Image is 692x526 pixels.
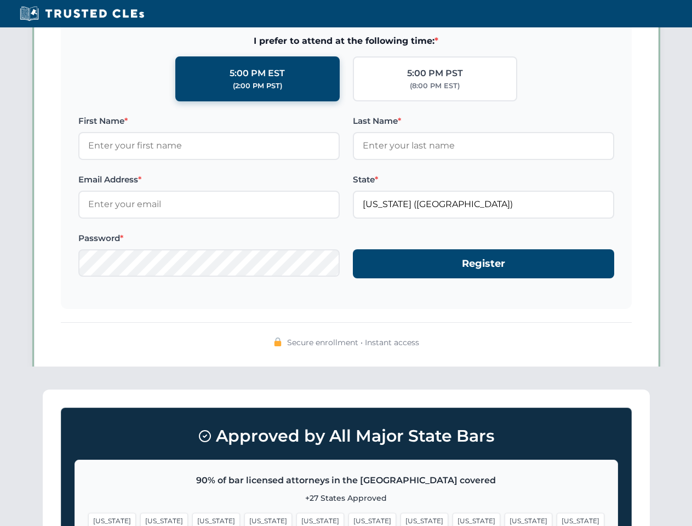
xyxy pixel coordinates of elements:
[78,115,340,128] label: First Name
[353,191,614,218] input: Florida (FL)
[16,5,147,22] img: Trusted CLEs
[78,34,614,48] span: I prefer to attend at the following time:
[78,191,340,218] input: Enter your email
[273,338,282,346] img: 🔒
[410,81,460,92] div: (8:00 PM EST)
[88,473,604,488] p: 90% of bar licensed attorneys in the [GEOGRAPHIC_DATA] covered
[233,81,282,92] div: (2:00 PM PST)
[287,336,419,348] span: Secure enrollment • Instant access
[407,66,463,81] div: 5:00 PM PST
[353,115,614,128] label: Last Name
[78,232,340,245] label: Password
[88,492,604,504] p: +27 States Approved
[353,173,614,186] label: State
[353,249,614,278] button: Register
[353,132,614,159] input: Enter your last name
[230,66,285,81] div: 5:00 PM EST
[78,132,340,159] input: Enter your first name
[78,173,340,186] label: Email Address
[75,421,618,451] h3: Approved by All Major State Bars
